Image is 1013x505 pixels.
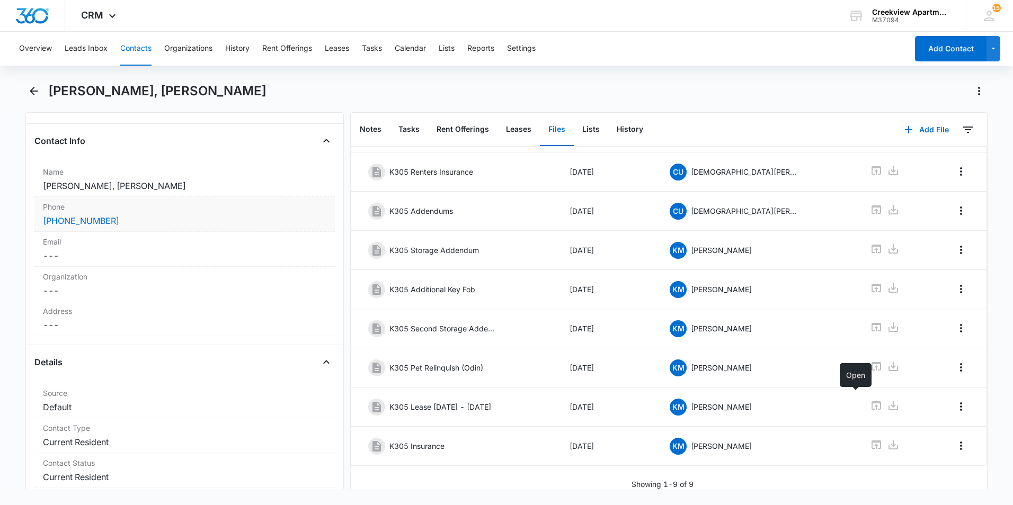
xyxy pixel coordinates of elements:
[81,10,103,21] span: CRM
[670,359,687,376] span: KM
[43,422,326,434] label: Contact Type
[953,241,970,258] button: Overflow Menu
[872,8,949,16] div: account name
[19,32,52,66] button: Overview
[34,383,335,418] div: SourceDefault
[351,113,390,146] button: Notes
[691,205,797,217] p: [DEMOGRAPHIC_DATA][PERSON_NAME]
[428,113,497,146] button: Rent Offerings
[915,36,987,61] button: Add Contact
[390,113,428,146] button: Tasks
[608,113,652,146] button: History
[43,166,326,177] label: Name
[953,202,970,219] button: Overflow Menu
[34,134,85,147] h4: Contact Info
[507,32,536,66] button: Settings
[164,32,212,66] button: Organizations
[325,32,349,66] button: Leases
[43,401,326,413] dd: Default
[389,362,483,373] p: K305 Pet Relinquish (Odin)
[34,162,335,197] div: Name[PERSON_NAME], [PERSON_NAME]
[34,453,335,488] div: Contact StatusCurrent Resident
[953,398,970,415] button: Overflow Menu
[43,387,326,399] label: Source
[262,32,312,66] button: Rent Offerings
[43,214,119,227] a: [PHONE_NUMBER]
[557,348,657,387] td: [DATE]
[225,32,250,66] button: History
[632,479,694,490] p: Showing 1-9 of 9
[557,152,657,192] td: [DATE]
[992,4,1001,12] span: 157
[497,113,540,146] button: Leases
[971,83,988,100] button: Actions
[48,83,266,99] h1: [PERSON_NAME], [PERSON_NAME]
[691,166,797,177] p: [DEMOGRAPHIC_DATA][PERSON_NAME]
[540,113,574,146] button: Files
[395,32,426,66] button: Calendar
[43,305,326,317] label: Address
[953,437,970,454] button: Overflow Menu
[389,401,491,412] p: K305 Lease [DATE] - [DATE]
[43,271,326,282] label: Organization
[691,245,752,256] p: [PERSON_NAME]
[953,320,970,337] button: Overflow Menu
[389,205,453,217] p: K305 Addendums
[557,309,657,348] td: [DATE]
[691,284,752,295] p: [PERSON_NAME]
[34,418,335,453] div: Contact TypeCurrent Resident
[574,113,608,146] button: Lists
[389,323,495,334] p: K305 Second Storage Addendum
[670,399,687,416] span: KM
[34,267,335,301] div: Organization---
[691,323,752,334] p: [PERSON_NAME]
[34,232,335,267] div: Email---
[953,163,970,180] button: Overflow Menu
[362,32,382,66] button: Tasks
[670,438,687,455] span: KM
[43,179,326,192] dd: [PERSON_NAME], [PERSON_NAME]
[557,231,657,270] td: [DATE]
[953,281,970,297] button: Overflow Menu
[43,249,326,262] dd: ---
[670,242,687,259] span: KM
[872,16,949,24] div: account id
[557,192,657,231] td: [DATE]
[389,166,473,177] p: K305 Renters Insurance
[691,440,752,452] p: [PERSON_NAME]
[43,319,326,331] dd: ---
[439,32,455,66] button: Lists
[318,132,335,149] button: Close
[43,284,326,297] dd: ---
[120,32,152,66] button: Contacts
[43,436,326,448] dd: Current Resident
[34,197,335,232] div: Phone[PHONE_NUMBER]
[43,201,326,212] label: Phone
[43,457,326,468] label: Contact Status
[34,356,63,368] h4: Details
[953,359,970,376] button: Overflow Menu
[670,203,687,220] span: CU
[43,471,326,483] dd: Current Resident
[43,236,326,247] label: Email
[389,284,475,295] p: K305 Additional Key Fob
[670,320,687,337] span: KM
[34,301,335,336] div: Address---
[467,32,494,66] button: Reports
[65,32,108,66] button: Leads Inbox
[557,427,657,466] td: [DATE]
[670,164,687,181] span: CU
[670,281,687,298] span: KM
[840,363,872,387] div: Open
[894,117,959,142] button: Add File
[318,354,335,371] button: Close
[691,362,752,373] p: [PERSON_NAME]
[557,270,657,309] td: [DATE]
[25,83,42,100] button: Back
[691,401,752,412] p: [PERSON_NAME]
[992,4,1001,12] div: notifications count
[557,387,657,427] td: [DATE]
[389,245,479,256] p: K305 Storage Addendum
[959,121,976,138] button: Filters
[389,440,445,452] p: K305 Insurance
